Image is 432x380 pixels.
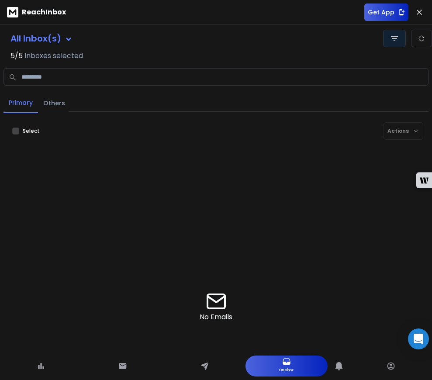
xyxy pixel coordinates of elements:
p: Onebox [279,366,294,375]
div: Open Intercom Messenger [408,328,429,349]
span: 5 / 5 [10,51,23,61]
h1: All Inbox(s) [10,34,61,43]
button: Primary [3,93,38,113]
button: All Inbox(s) [3,30,79,47]
h3: Inboxes selected [24,51,83,61]
p: ReachInbox [22,7,66,17]
label: Select [23,128,40,135]
p: No Emails [200,312,232,322]
button: Get App [364,3,408,21]
button: Others [38,93,70,113]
